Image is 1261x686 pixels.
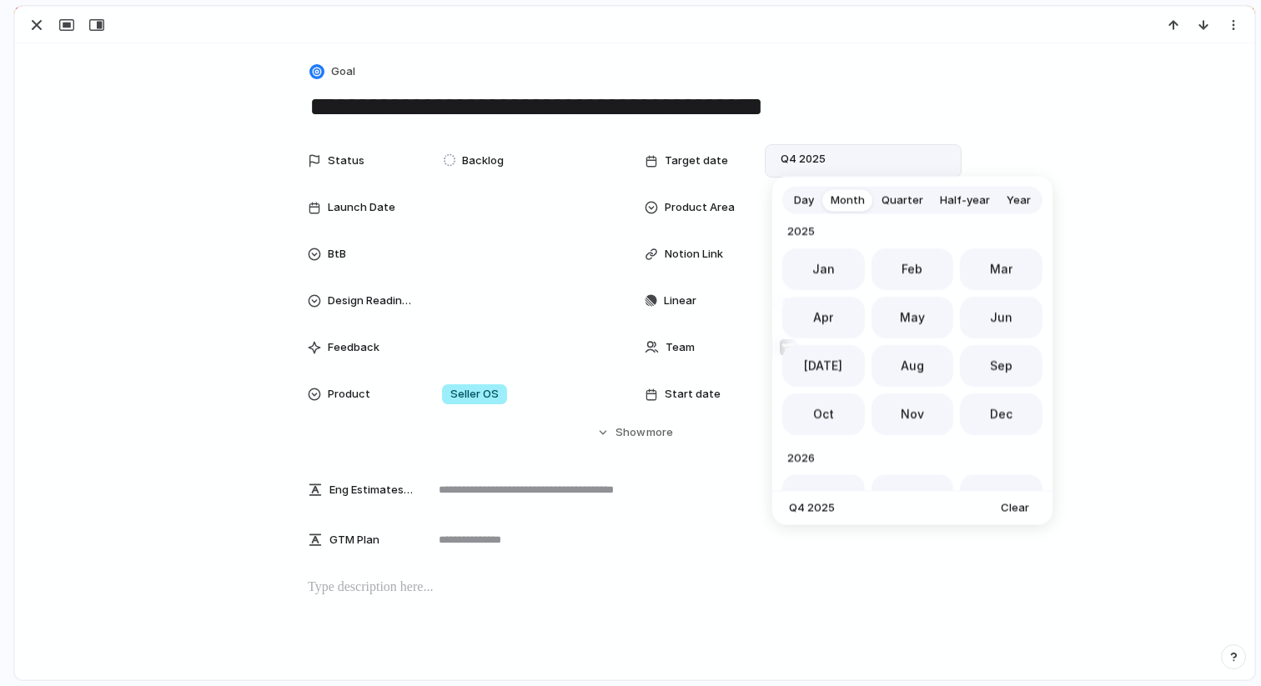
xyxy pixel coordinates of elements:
[794,192,814,208] span: Day
[782,448,1042,468] span: 2026
[782,297,865,338] button: Apr
[901,406,924,423] span: Nov
[873,187,932,213] button: Quarter
[813,309,833,327] span: Apr
[872,345,954,387] button: Aug
[1001,500,1029,517] span: Clear
[812,261,835,278] span: Jan
[786,187,822,213] button: Day
[932,187,998,213] button: Half-year
[804,358,842,375] span: [DATE]
[882,192,923,208] span: Quarter
[990,309,1012,327] span: Jun
[990,487,1012,504] span: Mar
[789,500,835,517] span: Q4 2025
[990,358,1012,375] span: Sep
[902,261,922,278] span: Feb
[902,487,922,504] span: Feb
[901,358,924,375] span: Aug
[960,345,1042,387] button: Sep
[872,393,954,435] button: Nov
[960,248,1042,290] button: Mar
[940,192,990,208] span: Half-year
[960,393,1042,435] button: Dec
[831,192,865,208] span: Month
[812,487,835,504] span: Jan
[782,223,1042,243] span: 2025
[782,393,865,435] button: Oct
[813,406,834,423] span: Oct
[782,475,865,517] button: Jan
[960,475,1042,517] button: Mar
[960,297,1042,338] button: Jun
[1007,192,1031,208] span: Year
[872,248,954,290] button: Feb
[998,187,1039,213] button: Year
[994,497,1036,520] button: Clear
[782,345,865,387] button: [DATE]
[990,261,1012,278] span: Mar
[990,406,1012,423] span: Dec
[872,297,954,338] button: May
[782,248,865,290] button: Jan
[900,309,925,327] span: May
[872,475,954,517] button: Feb
[822,187,873,213] button: Month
